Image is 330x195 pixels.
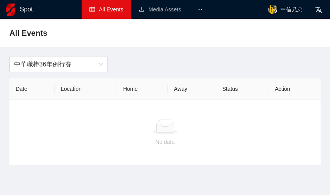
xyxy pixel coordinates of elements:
[6,4,15,16] img: logo
[16,138,314,146] div: No data
[168,78,216,100] th: Away
[117,78,168,100] th: Home
[9,27,47,39] span: All Events
[89,7,95,12] span: table
[268,78,321,100] th: Action
[197,7,202,12] span: ellipsis
[14,57,103,72] span: 中華職棒36年例行賽
[268,5,277,14] img: avatar
[216,78,269,100] th: Status
[99,6,123,13] span: All Events
[139,6,181,13] a: uploadMedia Assets
[9,78,55,100] th: Date
[55,78,117,100] th: Location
